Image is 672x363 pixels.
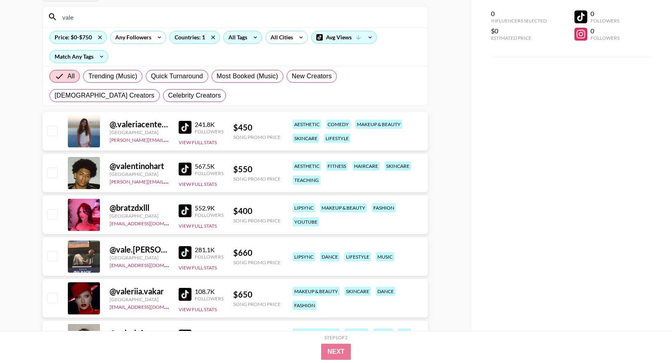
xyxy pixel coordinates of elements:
div: Song Promo Price [233,176,281,182]
div: 281.1K [195,246,224,254]
a: [EMAIL_ADDRESS][DOMAIN_NAME] [110,302,190,310]
div: teaching [293,175,320,185]
div: 957.8K [195,329,224,337]
div: @ bratzdxlll [110,203,169,213]
img: TikTok [179,330,191,343]
div: Followers [195,170,224,176]
div: skincare [293,134,319,143]
div: Avg Views [312,31,377,43]
a: [PERSON_NAME][EMAIL_ADDRESS][DOMAIN_NAME] [110,135,228,143]
div: makeup & beauty [320,203,367,212]
a: [EMAIL_ADDRESS][DOMAIN_NAME] [110,261,190,268]
div: @ vale.[PERSON_NAME] [110,245,169,255]
div: lifestyle [344,252,371,261]
div: Followers [591,35,619,41]
div: fashion [372,203,396,212]
div: aesthetic [293,120,321,129]
div: fashion [344,328,369,338]
iframe: Drift Widget Chat Controller [632,323,662,353]
div: @ valeriafune [110,328,169,338]
div: [GEOGRAPHIC_DATA] [110,129,169,135]
div: Song Promo Price [233,134,281,140]
span: New Creators [292,71,332,81]
div: @ valentinohart [110,161,169,171]
div: $ 650 [233,290,281,300]
div: @ .valeriacenteno [110,119,169,129]
div: All Cities [266,31,295,43]
img: TikTok [179,163,191,175]
button: View Full Stats [179,306,217,312]
div: haircare [352,161,380,171]
div: 108.7K [195,288,224,296]
span: [DEMOGRAPHIC_DATA] Creators [55,91,155,100]
div: Song Promo Price [233,259,281,265]
span: All [67,71,75,81]
div: comedy [326,120,350,129]
div: lipsync [293,203,315,212]
div: Countries: 1 [170,31,220,43]
div: Step 1 of 2 [324,334,348,341]
div: aesthetic [293,161,321,171]
div: Estimated Price [491,35,547,41]
div: skincare [385,161,411,171]
button: View Full Stats [179,223,217,229]
div: Song Promo Price [233,218,281,224]
input: Search by User Name [57,10,423,23]
button: View Full Stats [179,139,217,145]
img: TikTok [179,121,191,134]
div: skincare [344,287,371,296]
img: TikTok [179,246,191,259]
div: Followers [195,212,224,218]
div: $0 [491,27,547,35]
a: [EMAIL_ADDRESS][DOMAIN_NAME] [110,219,190,226]
div: 567.5K [195,162,224,170]
div: Price: $0-$750 [50,31,106,43]
div: lifestyle [324,134,350,143]
div: Followers [195,254,224,260]
div: fitness [326,161,348,171]
div: lipsync [293,252,315,261]
div: 552.9K [195,204,224,212]
div: makeup & beauty [293,328,340,338]
div: 0 [591,10,619,18]
div: $ 550 [233,164,281,174]
div: Followers [195,296,224,302]
div: fashion [293,301,317,310]
div: Followers [591,18,619,24]
div: Any Followers [110,31,153,43]
div: makeup & beauty [355,120,402,129]
div: Song Promo Price [233,301,281,307]
img: TikTok [179,288,191,301]
div: $ 400 [233,206,281,216]
div: 0 [491,10,547,18]
span: Quick Turnaround [151,71,203,81]
img: TikTok [179,204,191,217]
div: All Tags [224,31,249,43]
div: [GEOGRAPHIC_DATA] [110,171,169,177]
span: Celebrity Creators [168,91,221,100]
a: [PERSON_NAME][EMAIL_ADDRESS][DOMAIN_NAME] [110,177,228,185]
div: dance [373,328,393,338]
div: 0 [591,27,619,35]
div: dance [376,287,395,296]
div: [GEOGRAPHIC_DATA] [110,296,169,302]
div: youtube [293,217,319,226]
div: [GEOGRAPHIC_DATA] [110,213,169,219]
button: Next [321,344,351,360]
div: @ valeriia.vakar [110,286,169,296]
span: Trending (Music) [88,71,137,81]
div: $ 660 [233,248,281,258]
div: dance [320,252,340,261]
div: Followers [195,128,224,135]
div: [GEOGRAPHIC_DATA] [110,255,169,261]
div: 241.8K [195,120,224,128]
div: $ 450 [233,122,281,133]
div: Influencers Selected [491,18,547,24]
button: View Full Stats [179,181,217,187]
div: makeup & beauty [293,287,340,296]
div: pov [398,328,411,338]
button: View Full Stats [179,265,217,271]
div: Match Any Tags [50,51,108,63]
div: music [376,252,394,261]
span: Most Booked (Music) [217,71,278,81]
